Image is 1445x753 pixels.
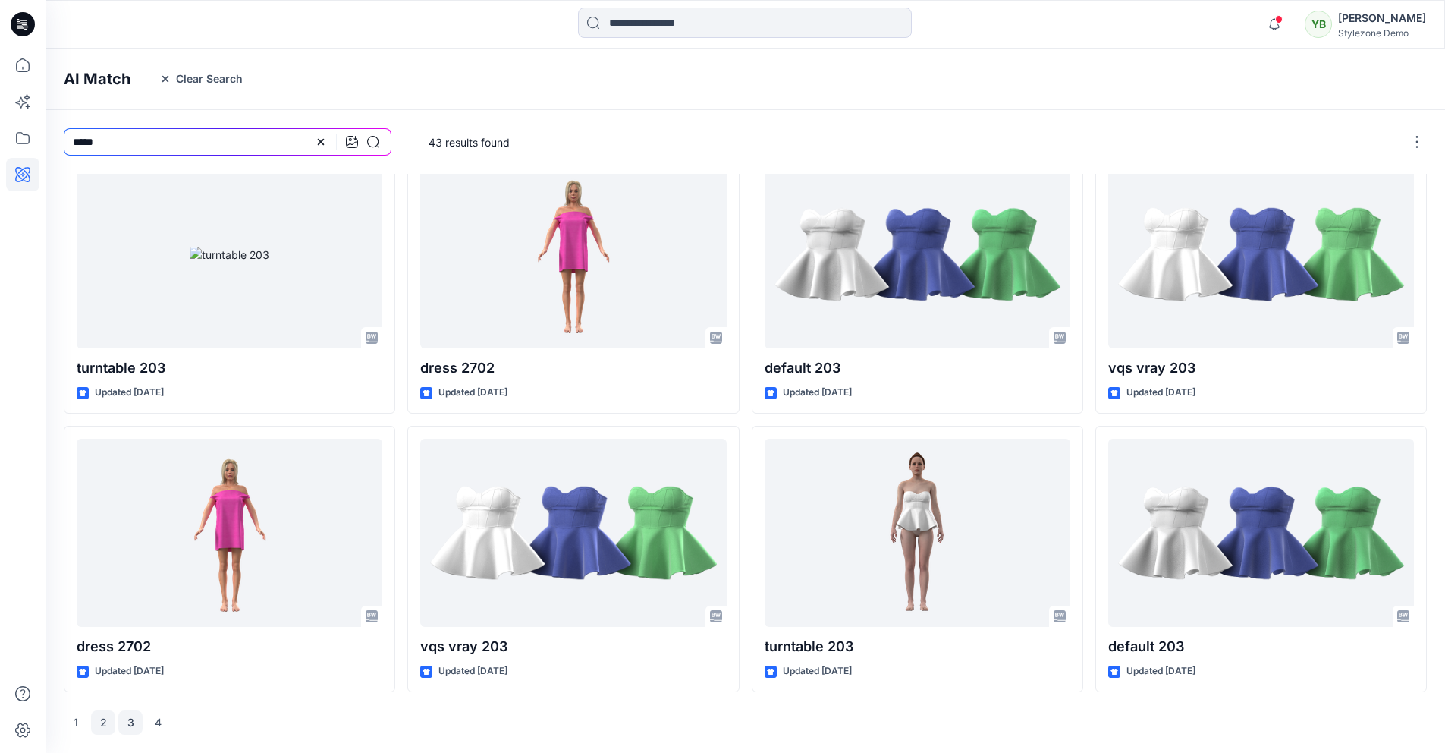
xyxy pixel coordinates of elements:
[765,160,1070,348] a: default 203
[146,710,170,735] button: 4
[77,636,382,657] p: dress 2702
[420,358,726,379] p: dress 2702
[1305,11,1332,38] div: YB
[783,385,852,401] p: Updated [DATE]
[95,663,164,679] p: Updated [DATE]
[1108,439,1414,627] a: default 203
[64,710,88,735] button: 1
[438,385,507,401] p: Updated [DATE]
[77,160,382,348] a: turntable 203
[783,663,852,679] p: Updated [DATE]
[438,663,507,679] p: Updated [DATE]
[1108,358,1414,379] p: vqs vray 203
[77,439,382,627] a: dress 2702
[1126,663,1195,679] p: Updated [DATE]
[1108,636,1414,657] p: default 203
[64,70,130,88] h4: AI Match
[77,358,382,379] p: turntable 203
[149,67,253,91] button: Clear Search
[1338,9,1426,27] div: [PERSON_NAME]
[765,439,1070,627] a: turntable 203
[420,636,726,657] p: vqs vray 203
[420,439,726,627] a: vqs vray 203
[95,385,164,401] p: Updated [DATE]
[420,160,726,348] a: dress 2702
[765,358,1070,379] p: default 203
[1126,385,1195,401] p: Updated [DATE]
[1108,160,1414,348] a: vqs vray 203
[91,710,115,735] button: 2
[429,134,510,150] p: 43 results found
[118,710,143,735] button: 3
[765,636,1070,657] p: turntable 203
[1338,27,1426,39] div: Stylezone Demo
